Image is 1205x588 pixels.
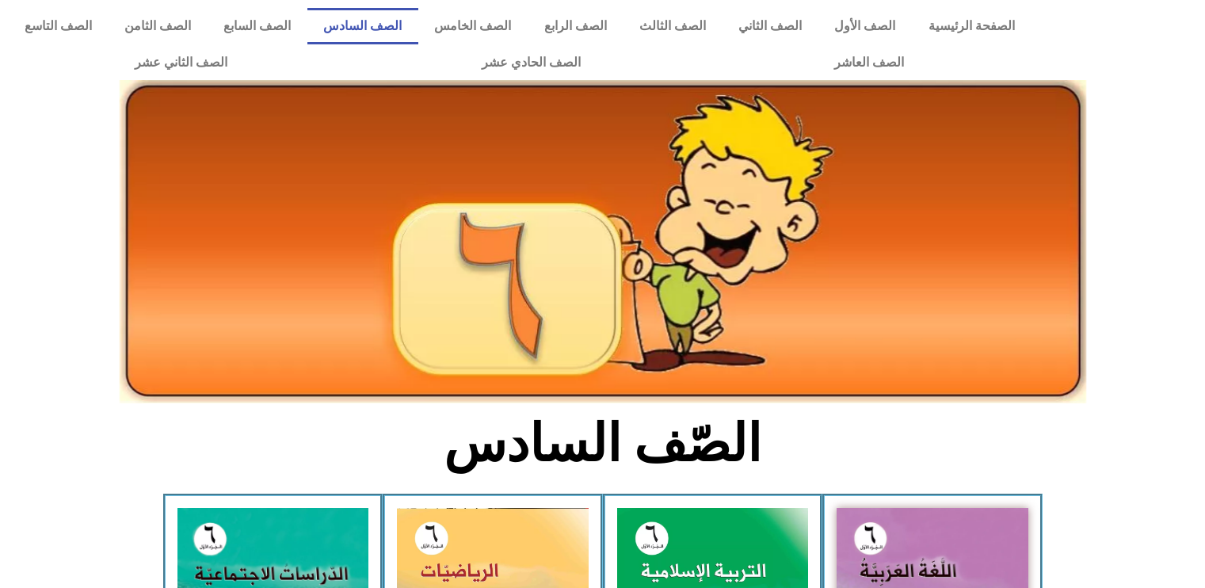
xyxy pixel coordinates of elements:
a: الصف السابع [207,8,307,44]
a: الصف الحادي عشر [354,44,707,81]
a: الصف الثاني عشر [8,44,354,81]
a: الصف الخامس [418,8,528,44]
a: الصف الثالث [623,8,722,44]
h2: الصّف السادس [341,413,864,475]
a: الصف الأول [818,8,912,44]
a: الصف الرابع [528,8,623,44]
a: الصف الثاني [722,8,818,44]
a: الصف التاسع [8,8,108,44]
a: الصف السادس [307,8,418,44]
a: الصف العاشر [707,44,1031,81]
a: الصفحة الرئيسية [912,8,1031,44]
a: الصف الثامن [108,8,207,44]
